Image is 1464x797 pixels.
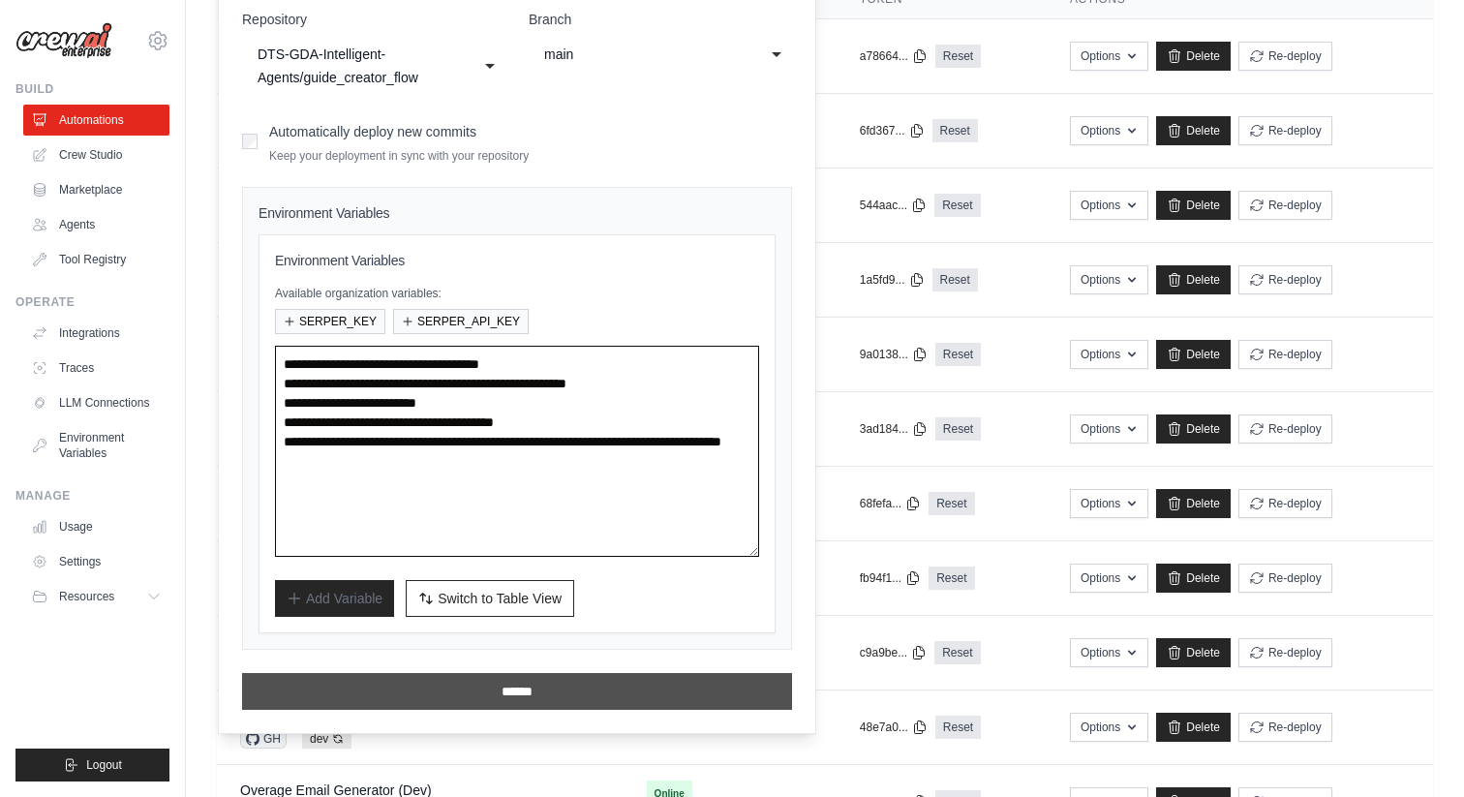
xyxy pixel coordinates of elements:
span: GH [240,729,287,749]
a: Reset [934,641,980,664]
button: Re-deploy [1238,42,1332,71]
button: Options [1070,340,1148,369]
a: LLM Connections [23,387,169,418]
button: Re-deploy [1238,489,1332,518]
a: Delete [1156,265,1231,294]
a: Traces [23,353,169,383]
button: Options [1070,42,1148,71]
a: Delete [1156,191,1231,220]
a: Delete [1156,713,1231,742]
button: Switch to Table View [406,580,574,617]
button: Re-deploy [1238,340,1332,369]
p: Keep your deployment in sync with your repository [269,148,529,164]
h4: Environment Variables [259,203,776,223]
button: Options [1070,564,1148,593]
a: Reset [935,343,981,366]
a: Delete [1156,638,1231,667]
a: Marketplace [23,174,169,205]
button: Options [1070,638,1148,667]
button: 3ad184... [860,421,928,437]
a: Delete [1156,42,1231,71]
a: Reset [932,119,978,142]
a: Reset [929,567,974,590]
button: Logout [15,749,169,782]
button: fb94f1... [860,570,921,586]
span: Logout [86,757,122,773]
div: Build [15,81,169,97]
a: Reset [935,417,981,441]
button: 68fefa... [860,496,921,511]
button: 48e7a0... [860,720,928,735]
div: DTS-GDA-Intelligent-Agents/guide_creator_flow [258,43,451,89]
a: Reset [934,194,980,217]
span: Resources [59,589,114,604]
button: Options [1070,414,1148,444]
label: Repository [242,10,505,29]
button: Resources [23,581,169,612]
a: Reset [929,492,974,515]
a: Delete [1156,414,1231,444]
h3: Environment Variables [275,251,759,270]
a: Delete [1156,116,1231,145]
a: Delete [1156,489,1231,518]
p: Available organization variables: [275,286,759,301]
a: Reset [935,716,981,739]
button: SERPER_KEY [275,309,385,334]
a: Automations [23,105,169,136]
button: 1a5fd9... [860,272,925,288]
button: 544aac... [860,198,927,213]
button: SERPER_API_KEY [393,309,529,334]
div: Operate [15,294,169,310]
button: Re-deploy [1238,414,1332,444]
button: 6fd367... [860,123,925,138]
button: Re-deploy [1238,116,1332,145]
button: Re-deploy [1238,265,1332,294]
button: Options [1070,713,1148,742]
a: Delete [1156,340,1231,369]
label: Automatically deploy new commits [269,124,476,139]
div: main [544,43,738,66]
button: Options [1070,116,1148,145]
a: Settings [23,546,169,577]
a: Reset [935,45,981,68]
button: Re-deploy [1238,713,1332,742]
a: Environment Variables [23,422,169,469]
img: Logo [15,22,112,59]
span: dev [302,729,351,749]
iframe: Chat Widget [1367,704,1464,797]
label: Branch [529,10,792,29]
a: Crew Studio [23,139,169,170]
a: Integrations [23,318,169,349]
button: Add Variable [275,580,394,617]
a: Delete [1156,564,1231,593]
button: Options [1070,265,1148,294]
button: Re-deploy [1238,638,1332,667]
button: c9a9be... [860,645,927,660]
button: Options [1070,489,1148,518]
button: 9a0138... [860,347,928,362]
span: Switch to Table View [438,589,562,608]
button: Options [1070,191,1148,220]
div: Manage [15,488,169,504]
a: Usage [23,511,169,542]
a: Agents [23,209,169,240]
button: a78664... [860,48,928,64]
button: Re-deploy [1238,564,1332,593]
a: Reset [932,268,978,291]
button: Re-deploy [1238,191,1332,220]
a: Tool Registry [23,244,169,275]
